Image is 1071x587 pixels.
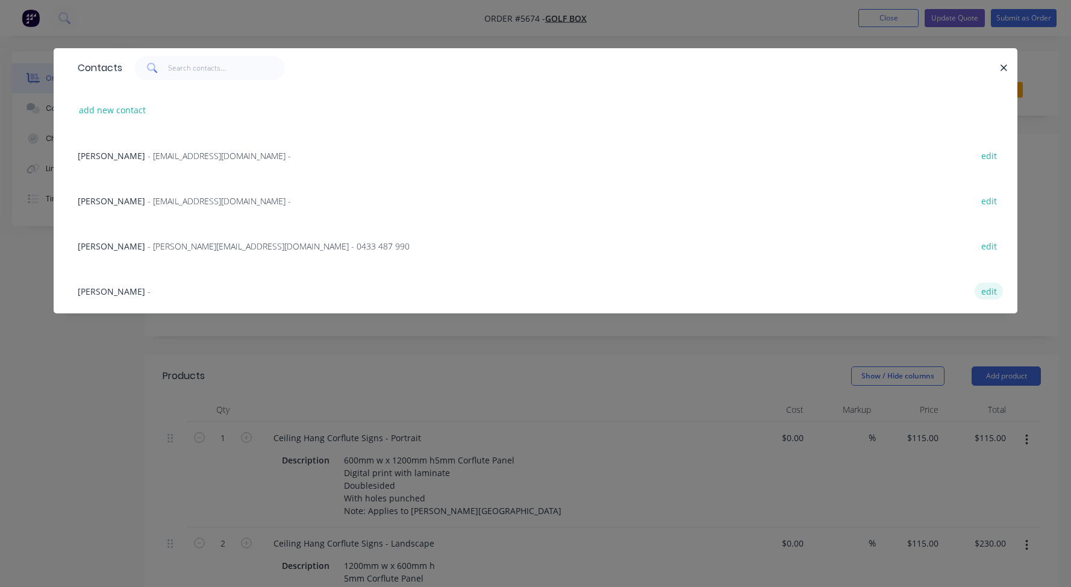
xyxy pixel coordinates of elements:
button: edit [975,237,1003,254]
span: [PERSON_NAME] [78,240,145,252]
button: edit [975,147,1003,163]
span: - [148,286,151,297]
span: [PERSON_NAME] [78,286,145,297]
span: - [PERSON_NAME][EMAIL_ADDRESS][DOMAIN_NAME] - 0433 487 990 [148,240,410,252]
span: - [EMAIL_ADDRESS][DOMAIN_NAME] - [148,150,291,162]
button: edit [975,192,1003,209]
span: [PERSON_NAME] [78,195,145,207]
input: Search contacts... [168,56,286,80]
div: Contacts [72,49,122,87]
span: - [EMAIL_ADDRESS][DOMAIN_NAME] - [148,195,291,207]
span: [PERSON_NAME] [78,150,145,162]
button: add new contact [73,102,152,118]
button: edit [975,283,1003,299]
